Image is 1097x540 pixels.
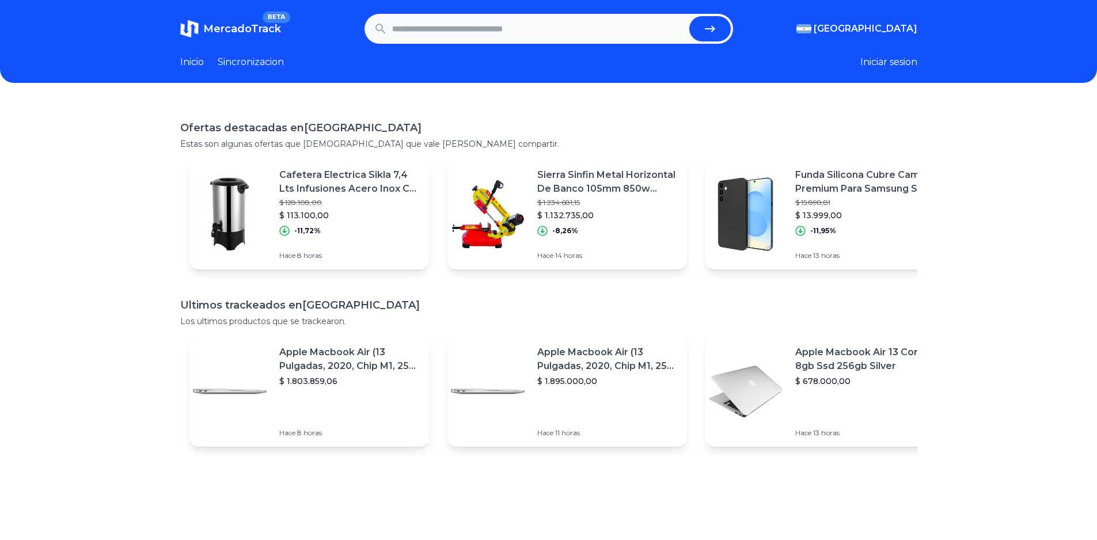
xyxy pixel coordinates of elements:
p: $ 1.132.735,00 [537,210,678,221]
p: -8,26% [552,226,578,235]
h1: Ultimos trackeados en [GEOGRAPHIC_DATA] [180,297,917,313]
p: $ 1.895.000,00 [537,375,678,387]
span: [GEOGRAPHIC_DATA] [814,22,917,36]
a: Featured imageApple Macbook Air 13 Core I5 8gb Ssd 256gb Silver$ 678.000,00Hace 13 horas [705,336,945,447]
a: Featured imageApple Macbook Air (13 Pulgadas, 2020, Chip M1, 256 Gb De Ssd, 8 Gb De Ram) - Plata$... [189,336,429,447]
p: $ 113.100,00 [279,210,420,221]
button: [GEOGRAPHIC_DATA] [796,22,917,36]
p: Hace 14 horas [537,251,678,260]
p: Apple Macbook Air 13 Core I5 8gb Ssd 256gb Silver [795,345,936,373]
p: Apple Macbook Air (13 Pulgadas, 2020, Chip M1, 256 Gb De Ssd, 8 Gb De Ram) - Plata [537,345,678,373]
p: Funda Silicona Cubre Cam Premium Para Samsung S25 Plus [795,168,936,196]
a: Featured imageCafetera Electrica Sikla 7,4 Lts Infusiones Acero Inox Cb-07$ 128.108,00$ 113.100,0... [189,159,429,269]
span: BETA [263,12,290,23]
p: $ 1.234.681,15 [537,198,678,207]
p: Hace 13 horas [795,251,936,260]
img: Featured image [189,351,270,432]
p: $ 15.898,81 [795,198,936,207]
p: $ 13.999,00 [795,210,936,221]
img: Featured image [447,351,528,432]
img: Featured image [705,351,786,432]
a: Featured imageApple Macbook Air (13 Pulgadas, 2020, Chip M1, 256 Gb De Ssd, 8 Gb De Ram) - Plata$... [447,336,687,447]
p: $ 128.108,00 [279,198,420,207]
p: Hace 8 horas [279,428,420,438]
a: Featured imageFunda Silicona Cubre Cam Premium Para Samsung S25 Plus$ 15.898,81$ 13.999,00-11,95%... [705,159,945,269]
p: -11,95% [810,226,836,235]
img: Featured image [447,174,528,254]
img: MercadoTrack [180,20,199,38]
img: Featured image [705,174,786,254]
a: Sincronizacion [218,55,284,69]
button: Iniciar sesion [860,55,917,69]
p: -11,72% [294,226,321,235]
a: Inicio [180,55,204,69]
a: MercadoTrackBETA [180,20,281,38]
p: Hace 11 horas [537,428,678,438]
h1: Ofertas destacadas en [GEOGRAPHIC_DATA] [180,120,917,136]
img: Featured image [189,174,270,254]
p: Hace 13 horas [795,428,936,438]
span: MercadoTrack [203,22,281,35]
p: $ 678.000,00 [795,375,936,387]
p: $ 1.803.859,06 [279,375,420,387]
p: Apple Macbook Air (13 Pulgadas, 2020, Chip M1, 256 Gb De Ssd, 8 Gb De Ram) - Plata [279,345,420,373]
p: Cafetera Electrica Sikla 7,4 Lts Infusiones Acero Inox Cb-07 [279,168,420,196]
p: Estas son algunas ofertas que [DEMOGRAPHIC_DATA] que vale [PERSON_NAME] compartir. [180,138,917,150]
a: Featured imageSierra Sinfin Metal Horizontal De Banco 105mm 850w [PERSON_NAME]$ 1.234.681,15$ 1.1... [447,159,687,269]
p: Hace 8 horas [279,251,420,260]
img: Argentina [796,24,811,33]
p: Sierra Sinfin Metal Horizontal De Banco 105mm 850w [PERSON_NAME] [537,168,678,196]
p: Los ultimos productos que se trackearon. [180,315,917,327]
